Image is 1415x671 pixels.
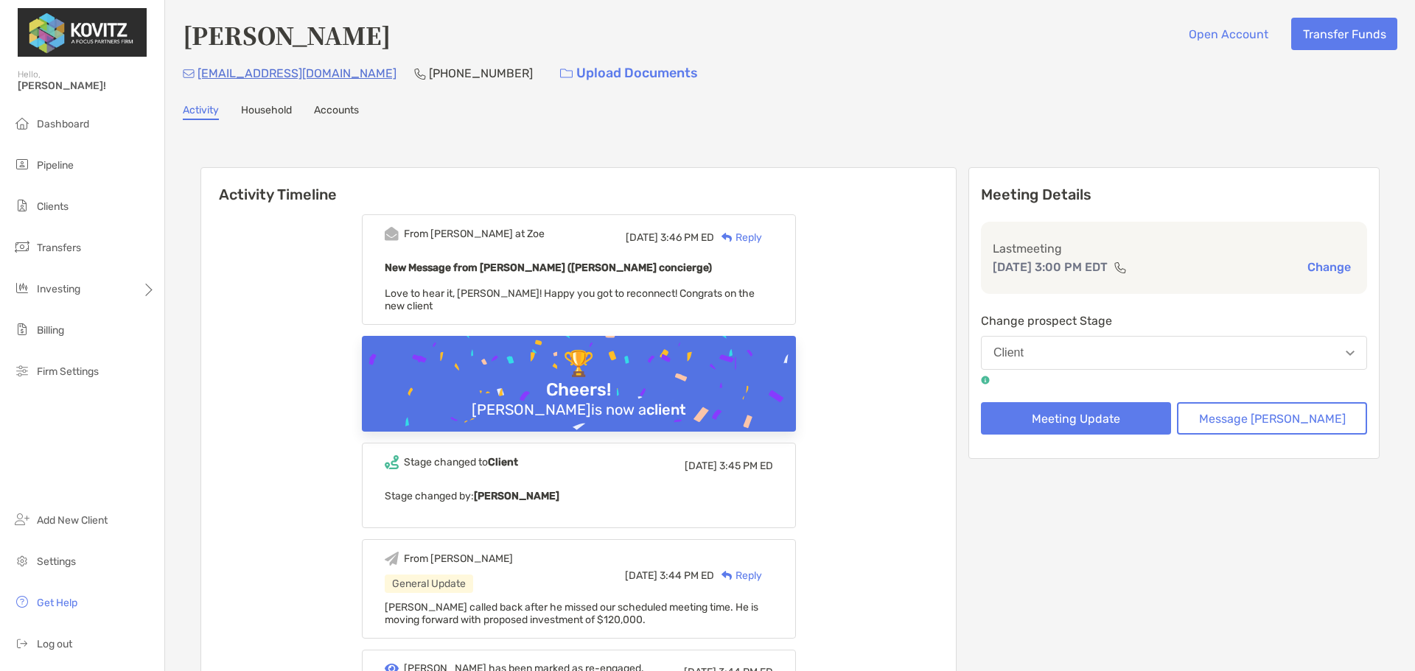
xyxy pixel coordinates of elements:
span: [DATE] [625,569,657,582]
button: Open Account [1177,18,1279,50]
img: transfers icon [13,238,31,256]
p: Change prospect Stage [981,312,1367,330]
span: Investing [37,283,80,295]
button: Meeting Update [981,402,1171,435]
span: Get Help [37,597,77,609]
div: [PERSON_NAME] is now a [466,401,692,418]
b: [PERSON_NAME] [474,490,559,502]
div: Reply [714,568,762,583]
p: [PHONE_NUMBER] [429,64,533,82]
img: dashboard icon [13,114,31,132]
img: Confetti [362,336,796,463]
img: Open dropdown arrow [1346,351,1355,356]
button: Change [1303,259,1355,275]
img: Event icon [385,227,399,241]
div: General Update [385,575,473,593]
img: button icon [560,68,573,79]
img: firm-settings icon [13,362,31,379]
b: Client [488,456,518,468]
span: [PERSON_NAME] called back after he missed our scheduled meeting time. He is moving forward with p... [385,601,758,626]
div: Reply [714,230,762,245]
button: Message [PERSON_NAME] [1177,402,1367,435]
img: Phone Icon [414,68,426,80]
span: [DATE] [685,460,717,472]
img: Event icon [385,552,399,566]
a: Household [241,104,292,120]
div: Stage changed to [404,456,518,468]
img: logout icon [13,634,31,652]
img: investing icon [13,279,31,297]
img: get-help icon [13,593,31,611]
span: 3:46 PM ED [660,231,714,244]
a: Upload Documents [551,57,707,89]
img: communication type [1114,261,1127,273]
img: settings icon [13,552,31,569]
div: Client [993,346,1024,359]
span: Dashboard [37,118,89,130]
span: Firm Settings [37,365,99,378]
span: Clients [37,200,69,213]
span: Love to hear it, [PERSON_NAME]! Happy you got to reconnect! Congrats on the new client [385,287,755,312]
span: Billing [37,324,64,337]
p: Meeting Details [981,186,1367,204]
div: From [PERSON_NAME] [404,552,513,565]
div: From [PERSON_NAME] at Zoe [404,228,545,240]
span: [PERSON_NAME]! [18,80,156,92]
a: Accounts [314,104,359,120]
p: [DATE] 3:00 PM EDT [993,258,1108,276]
h6: Activity Timeline [201,168,956,203]
p: Last meeting [993,239,1355,258]
span: Transfers [37,242,81,254]
p: [EMAIL_ADDRESS][DOMAIN_NAME] [198,64,396,82]
img: Reply icon [722,233,733,242]
a: Activity [183,104,219,120]
button: Transfer Funds [1291,18,1397,50]
b: client [646,401,686,418]
div: Cheers! [540,379,617,401]
b: New Message from [PERSON_NAME] ([PERSON_NAME] concierge) [385,261,712,274]
span: 3:45 PM ED [719,460,773,472]
img: add_new_client icon [13,510,31,528]
span: Log out [37,638,72,650]
img: Email Icon [183,69,195,78]
span: [DATE] [626,231,658,244]
span: Add New Client [37,514,108,527]
img: Zoe Logo [18,6,147,59]
h4: [PERSON_NAME] [183,18,391,52]
span: Settings [37,555,76,568]
img: billing icon [13,320,31,338]
button: Client [981,336,1367,370]
div: 🏆 [557,349,600,379]
span: 3:44 PM ED [660,569,714,582]
img: clients icon [13,197,31,214]
img: tooltip [981,376,990,384]
img: pipeline icon [13,155,31,173]
img: Event icon [385,455,399,469]
p: Stage changed by: [385,487,773,505]
span: Pipeline [37,159,74,172]
img: Reply icon [722,571,733,580]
